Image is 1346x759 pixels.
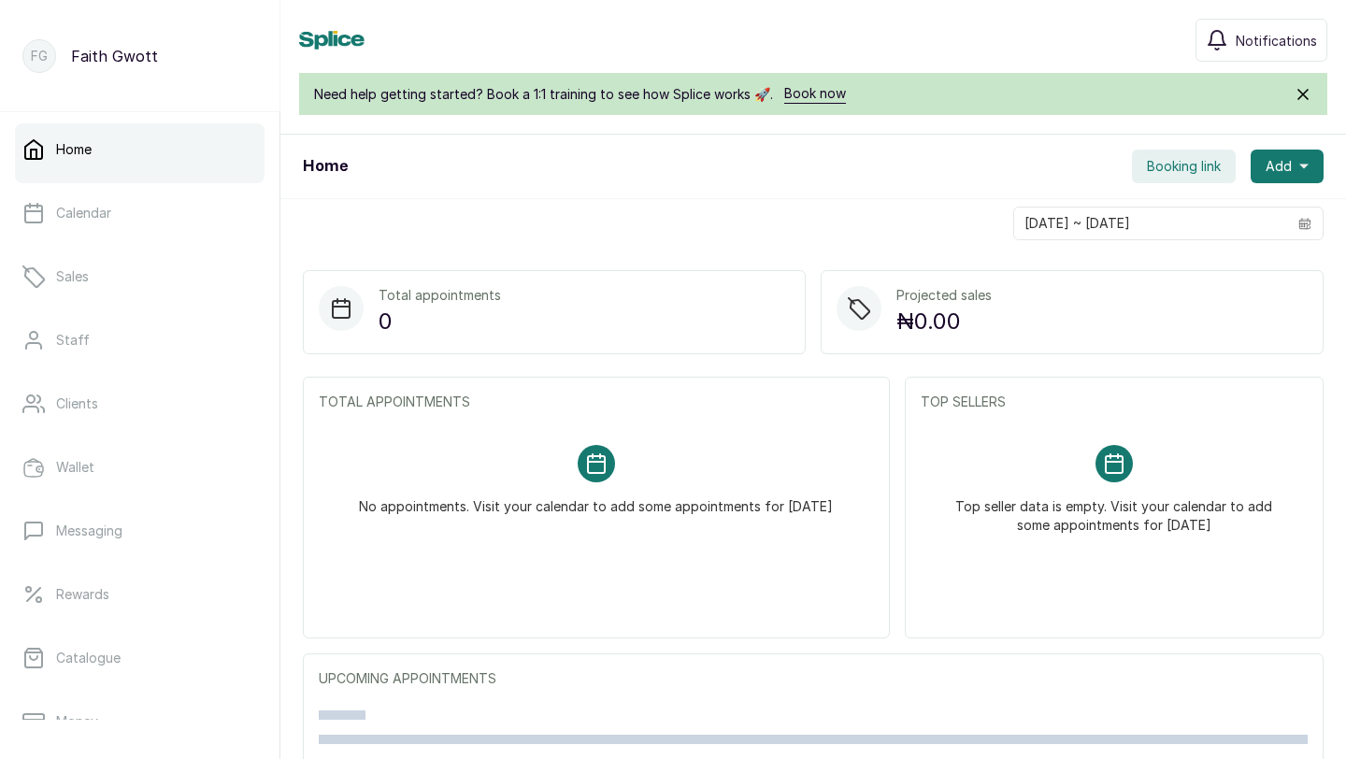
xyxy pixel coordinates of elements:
[15,314,265,366] a: Staff
[1147,157,1221,176] span: Booking link
[943,482,1285,535] p: Top seller data is empty. Visit your calendar to add some appointments for [DATE]
[56,204,111,222] p: Calendar
[319,393,874,411] p: TOTAL APPOINTMENTS
[1236,31,1317,50] span: Notifications
[15,568,265,621] a: Rewards
[31,47,48,65] p: FG
[15,632,265,684] a: Catalogue
[896,286,992,305] p: Projected sales
[56,649,121,667] p: Catalogue
[56,458,94,477] p: Wallet
[379,286,501,305] p: Total appointments
[1298,217,1311,230] svg: calendar
[15,251,265,303] a: Sales
[319,669,1308,688] p: UPCOMING APPOINTMENTS
[56,394,98,413] p: Clients
[784,84,846,104] a: Book now
[56,712,98,731] p: Money
[379,305,501,338] p: 0
[56,522,122,540] p: Messaging
[1014,208,1287,239] input: Select date
[56,267,89,286] p: Sales
[15,441,265,494] a: Wallet
[359,482,833,516] p: No appointments. Visit your calendar to add some appointments for [DATE]
[56,140,92,159] p: Home
[56,585,109,604] p: Rewards
[15,695,265,748] a: Money
[15,123,265,176] a: Home
[896,305,992,338] p: ₦0.00
[1196,19,1327,62] button: Notifications
[15,378,265,430] a: Clients
[15,505,265,557] a: Messaging
[921,393,1308,411] p: TOP SELLERS
[56,331,90,350] p: Staff
[303,155,348,178] h1: Home
[15,187,265,239] a: Calendar
[71,45,158,67] p: Faith Gwott
[1251,150,1324,183] button: Add
[1266,157,1292,176] span: Add
[314,85,773,104] span: Need help getting started? Book a 1:1 training to see how Splice works 🚀.
[1132,150,1236,183] button: Booking link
